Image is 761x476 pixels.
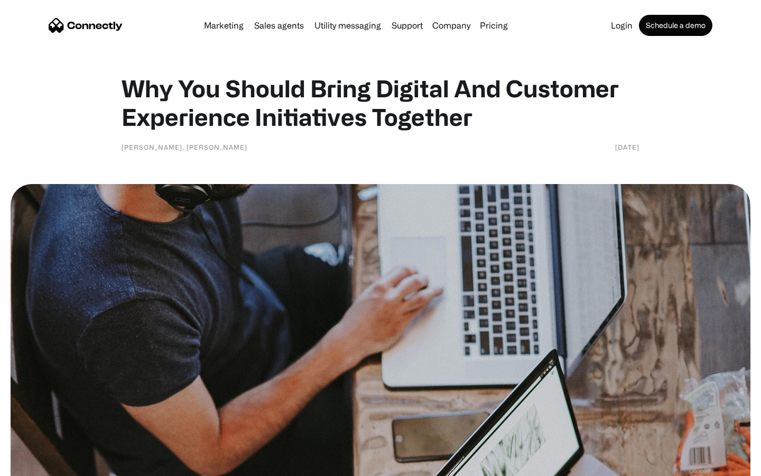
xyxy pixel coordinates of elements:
[476,21,512,30] a: Pricing
[21,457,63,472] ul: Language list
[607,21,637,30] a: Login
[250,21,308,30] a: Sales agents
[310,21,385,30] a: Utility messaging
[432,18,470,33] div: Company
[615,142,639,152] div: [DATE]
[639,15,712,36] a: Schedule a demo
[11,457,63,472] aside: Language selected: English
[387,21,427,30] a: Support
[200,21,248,30] a: Marketing
[122,142,247,152] div: [PERSON_NAME], [PERSON_NAME]
[122,74,639,131] h1: Why You Should Bring Digital And Customer Experience Initiatives Together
